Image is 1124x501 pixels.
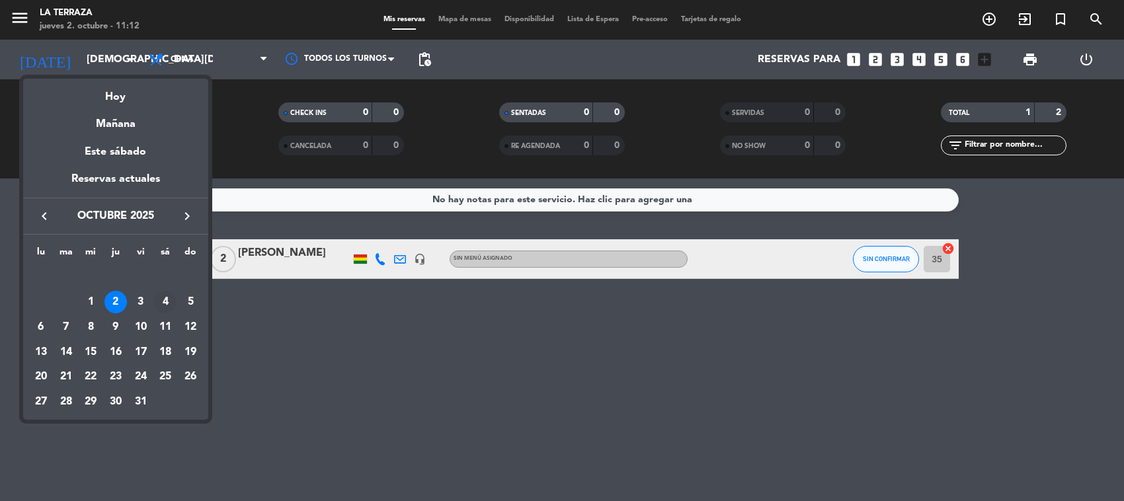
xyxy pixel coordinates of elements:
[130,366,152,388] div: 24
[104,391,127,413] div: 30
[54,315,79,340] td: 7 de octubre de 2025
[178,245,203,265] th: domingo
[54,365,79,390] td: 21 de octubre de 2025
[104,291,127,313] div: 2
[79,341,102,364] div: 15
[54,245,79,265] th: martes
[179,291,202,313] div: 5
[30,366,52,388] div: 20
[128,245,153,265] th: viernes
[78,245,103,265] th: miércoles
[56,208,175,225] span: octubre 2025
[28,315,54,340] td: 6 de octubre de 2025
[28,245,54,265] th: lunes
[130,391,152,413] div: 31
[23,171,208,198] div: Reservas actuales
[23,79,208,106] div: Hoy
[179,316,202,338] div: 12
[78,389,103,414] td: 29 de octubre de 2025
[104,316,127,338] div: 9
[153,365,179,390] td: 25 de octubre de 2025
[30,341,52,364] div: 13
[128,365,153,390] td: 24 de octubre de 2025
[153,245,179,265] th: sábado
[32,208,56,225] button: keyboard_arrow_left
[178,289,203,315] td: 5 de octubre de 2025
[154,366,177,388] div: 25
[130,316,152,338] div: 10
[103,389,128,414] td: 30 de octubre de 2025
[153,289,179,315] td: 4 de octubre de 2025
[78,289,103,315] td: 1 de octubre de 2025
[103,315,128,340] td: 9 de octubre de 2025
[79,316,102,338] div: 8
[104,366,127,388] div: 23
[28,340,54,365] td: 13 de octubre de 2025
[78,340,103,365] td: 15 de octubre de 2025
[179,208,195,224] i: keyboard_arrow_right
[179,341,202,364] div: 19
[54,340,79,365] td: 14 de octubre de 2025
[103,340,128,365] td: 16 de octubre de 2025
[153,340,179,365] td: 18 de octubre de 2025
[128,389,153,414] td: 31 de octubre de 2025
[128,340,153,365] td: 17 de octubre de 2025
[78,365,103,390] td: 22 de octubre de 2025
[30,391,52,413] div: 27
[30,316,52,338] div: 6
[154,341,177,364] div: 18
[79,391,102,413] div: 29
[28,265,203,290] td: OCT.
[79,291,102,313] div: 1
[55,391,77,413] div: 28
[104,341,127,364] div: 16
[178,365,203,390] td: 26 de octubre de 2025
[55,366,77,388] div: 21
[78,315,103,340] td: 8 de octubre de 2025
[178,340,203,365] td: 19 de octubre de 2025
[79,366,102,388] div: 22
[130,341,152,364] div: 17
[175,208,199,225] button: keyboard_arrow_right
[128,289,153,315] td: 3 de octubre de 2025
[178,315,203,340] td: 12 de octubre de 2025
[28,389,54,414] td: 27 de octubre de 2025
[55,341,77,364] div: 14
[103,289,128,315] td: 2 de octubre de 2025
[154,291,177,313] div: 4
[130,291,152,313] div: 3
[55,316,77,338] div: 7
[23,134,208,171] div: Este sábado
[179,366,202,388] div: 26
[128,315,153,340] td: 10 de octubre de 2025
[103,245,128,265] th: jueves
[103,365,128,390] td: 23 de octubre de 2025
[154,316,177,338] div: 11
[54,389,79,414] td: 28 de octubre de 2025
[28,365,54,390] td: 20 de octubre de 2025
[153,315,179,340] td: 11 de octubre de 2025
[23,106,208,133] div: Mañana
[36,208,52,224] i: keyboard_arrow_left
